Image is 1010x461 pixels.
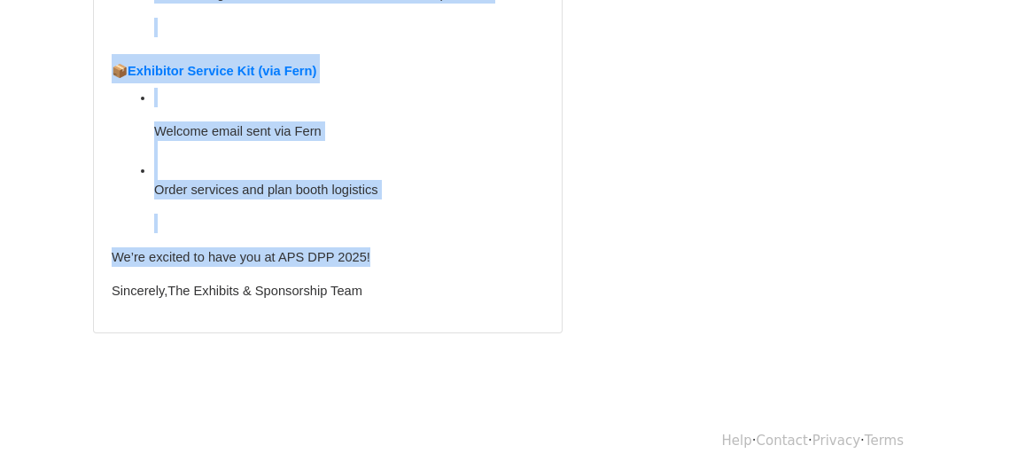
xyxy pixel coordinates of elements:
[921,376,1010,461] iframe: Chat Widget
[757,433,808,449] a: Contact
[167,284,362,298] span: The Exhibits & Sponsorship Team
[865,433,904,449] a: Terms
[112,64,316,78] span: 📦
[128,64,316,78] a: Exhibitor Service Kit (via Fern)
[154,183,378,197] span: Order services and plan booth logistics
[112,284,167,298] span: Sincerely,
[722,433,752,449] a: Help
[112,250,370,264] span: We’re excited to have you at APS DPP 2025!
[154,124,322,138] span: Welcome email sent via Fern
[812,433,860,449] a: Privacy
